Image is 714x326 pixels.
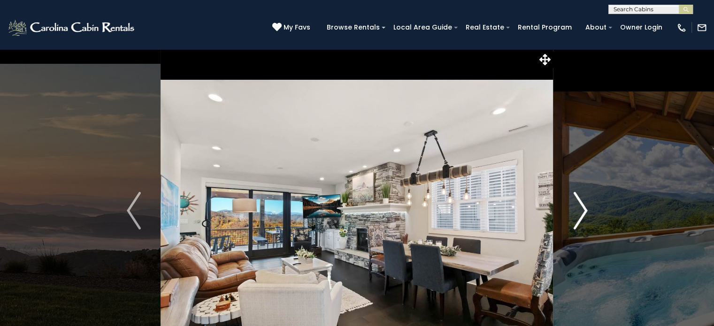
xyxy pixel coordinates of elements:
[461,20,509,35] a: Real Estate
[284,23,310,32] span: My Favs
[513,20,576,35] a: Rental Program
[615,20,667,35] a: Owner Login
[573,192,587,229] img: arrow
[7,18,137,37] img: White-1-2.png
[581,20,611,35] a: About
[272,23,313,33] a: My Favs
[389,20,457,35] a: Local Area Guide
[322,20,384,35] a: Browse Rentals
[676,23,687,33] img: phone-regular-white.png
[127,192,141,229] img: arrow
[697,23,707,33] img: mail-regular-white.png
